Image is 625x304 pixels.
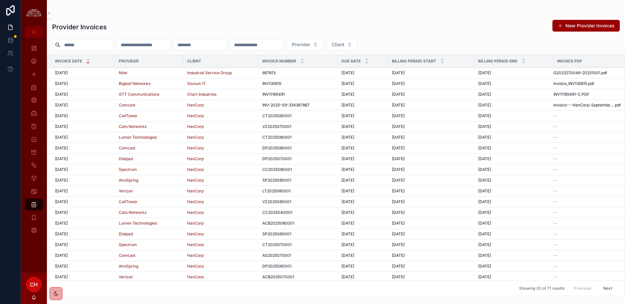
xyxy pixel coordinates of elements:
span: [DATE] [478,103,491,108]
a: Dialpad [119,231,179,237]
a: AireSpring [119,178,138,183]
button: New Provider Invoices [552,20,620,32]
span: -- [553,167,557,172]
a: [DATE] [55,70,111,76]
span: [DATE] [392,199,405,204]
span: 667813 [262,70,275,76]
span: HanCorp [187,231,204,237]
button: Select Button [326,38,358,51]
a: -- [553,113,621,118]
a: CC2025080001 [262,167,334,172]
a: [DATE] [392,156,470,161]
span: Client [332,41,344,48]
span: Cato Networks [119,210,146,215]
a: [DATE] [478,178,549,183]
span: [DATE] [392,92,405,97]
a: VZ2025080001 [262,199,334,204]
a: HanCorp [187,103,255,108]
span: [DATE] [341,145,354,151]
span: [DATE] [55,210,68,215]
a: [DATE] [341,113,384,118]
a: -- [553,199,621,204]
a: INV11165491-C.PDF [553,92,621,97]
a: HanCorp [187,135,204,140]
span: Lumen Technologies [119,221,157,226]
span: [DATE] [55,113,68,118]
a: HanCorp [187,178,255,183]
a: -- [553,124,621,129]
a: CallTower [119,199,179,204]
span: [DATE] [341,188,354,194]
span: HanCorp [187,103,204,108]
a: [DATE] [478,103,549,108]
span: [DATE] [341,231,354,237]
span: [DATE] [392,70,405,76]
span: Lumen Technologies [119,135,157,140]
span: [DATE] [341,199,354,204]
span: [DATE] [341,178,354,183]
a: HanCorp [187,145,204,151]
a: Nitel [119,70,179,76]
span: [DATE] [341,167,354,172]
span: LT2025080001 [262,188,291,194]
a: GTT Communications [119,92,159,97]
a: [DATE] [341,221,384,226]
a: INV11165491 [262,92,334,97]
a: HanCorp [187,156,204,161]
span: [DATE] [478,156,491,161]
a: [DATE] [55,221,111,226]
span: ACB2025080001 [262,221,294,226]
span: [DATE] [392,167,405,172]
span: [DATE] [478,210,491,215]
span: INV11165491 [262,92,285,97]
a: Cato Networks [119,124,146,129]
a: HanCorp [187,124,204,129]
span: [DATE] [478,145,491,151]
a: [DATE] [392,124,470,129]
a: [DATE] [392,113,470,118]
div: scrollable content [21,38,47,245]
a: [DATE] [341,81,384,86]
span: [DATE] [341,156,354,161]
a: HanCorp [187,231,255,237]
span: CT2025060001 [262,113,292,118]
a: [DATE] [478,221,549,226]
span: -- [553,124,557,129]
span: [DATE] [55,231,68,237]
a: [DATE] [55,92,111,97]
span: [DATE] [392,124,405,129]
a: [DATE] [55,113,111,118]
span: .pdf [600,70,607,76]
span: [DATE] [392,103,405,108]
a: [DATE] [341,135,384,140]
span: .pdf [587,81,594,86]
span: [DATE] [55,70,68,76]
span: Verizon [119,188,133,194]
a: [DATE] [55,178,111,183]
a: [DATE] [341,145,384,151]
a: [DATE] [392,145,470,151]
span: DP2025080001 [262,145,292,151]
a: HanCorp [187,188,204,194]
a: HanCorp [187,113,204,118]
a: [DATE] [392,135,470,140]
a: DP2025070001 [262,156,334,161]
a: SP2025080001 [262,178,334,183]
span: [DATE] [392,113,405,118]
span: Comcast [119,103,135,108]
a: [DATE] [55,81,111,86]
a: Cato Networks [119,210,179,215]
a: [DATE] [478,81,549,86]
a: CT2025060001 [262,113,334,118]
a: Bigleaf Networks [119,81,150,86]
a: HanCorp [187,199,255,204]
a: [DATE] [341,70,384,76]
span: [DATE] [55,167,68,172]
span: [DATE] [55,81,68,86]
a: [DATE] [341,103,384,108]
span: -- [553,188,557,194]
